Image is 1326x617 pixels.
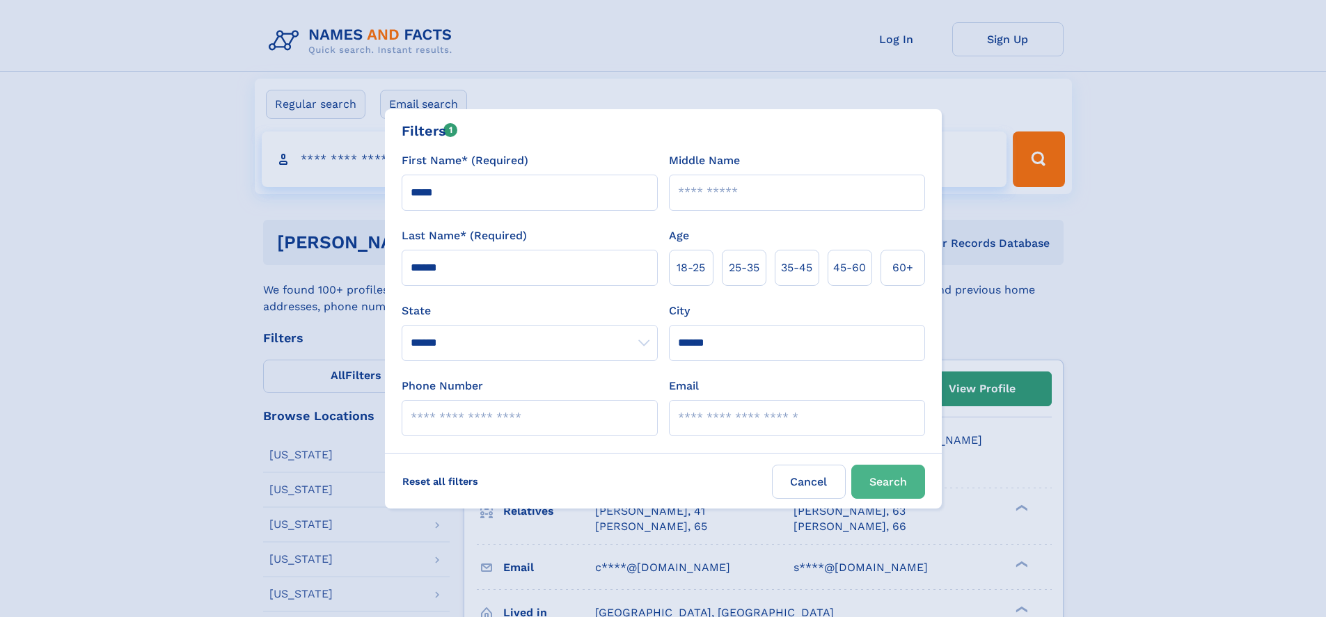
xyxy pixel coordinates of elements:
[669,227,689,244] label: Age
[677,259,705,276] span: 18‑25
[772,465,846,499] label: Cancel
[402,152,528,169] label: First Name* (Required)
[781,259,812,276] span: 35‑45
[669,303,690,319] label: City
[669,152,740,169] label: Middle Name
[669,378,699,394] label: Email
[402,227,527,244] label: Last Name* (Required)
[851,465,925,499] button: Search
[402,303,658,319] label: State
[892,259,913,276] span: 60+
[833,259,866,276] span: 45‑60
[729,259,759,276] span: 25‑35
[402,120,458,141] div: Filters
[402,378,483,394] label: Phone Number
[393,465,487,498] label: Reset all filters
